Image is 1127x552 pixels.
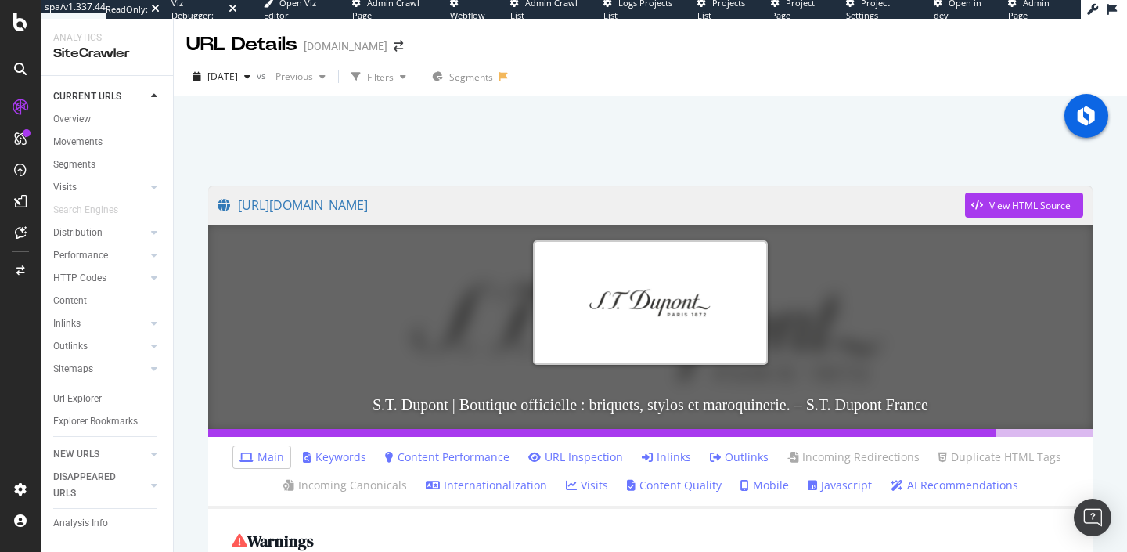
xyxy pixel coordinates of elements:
[53,202,118,218] div: Search Engines
[53,270,106,287] div: HTTP Codes
[53,88,146,105] a: CURRENT URLS
[808,478,872,493] a: Javascript
[106,3,148,16] div: ReadOnly:
[53,293,162,309] a: Content
[53,134,103,150] div: Movements
[53,134,162,150] a: Movements
[53,413,162,430] a: Explorer Bookmarks
[53,225,103,241] div: Distribution
[53,391,102,407] div: Url Explorer
[938,449,1061,465] a: Duplicate HTML Tags
[53,179,77,196] div: Visits
[53,31,160,45] div: Analytics
[53,316,146,332] a: Inlinks
[269,64,332,89] button: Previous
[53,111,91,128] div: Overview
[53,225,146,241] a: Distribution
[186,31,297,58] div: URL Details
[1074,499,1111,536] div: Open Intercom Messenger
[218,186,965,225] a: [URL][DOMAIN_NAME]
[53,157,95,173] div: Segments
[642,449,691,465] a: Inlinks
[965,193,1083,218] button: View HTML Source
[53,469,132,502] div: DISAPPEARED URLS
[533,240,768,365] img: S.T. Dupont | Boutique officielle : briquets, stylos et maroquinerie. – S.T. Dupont France
[53,338,146,355] a: Outlinks
[53,469,146,502] a: DISAPPEARED URLS
[53,247,146,264] a: Performance
[232,532,1069,550] h2: Warnings
[627,478,722,493] a: Content Quality
[303,449,366,465] a: Keywords
[53,88,121,105] div: CURRENT URLS
[239,449,284,465] a: Main
[449,70,493,84] span: Segments
[345,64,412,89] button: Filters
[53,111,162,128] a: Overview
[394,41,403,52] div: arrow-right-arrow-left
[208,381,1093,429] h3: S.T. Dupont | Boutique officielle : briquets, stylos et maroquinerie. – S.T. Dupont France
[53,515,108,532] div: Analysis Info
[528,449,623,465] a: URL Inspection
[53,446,146,463] a: NEW URLS
[385,449,509,465] a: Content Performance
[53,202,134,218] a: Search Engines
[53,361,146,377] a: Sitemaps
[450,9,485,21] span: Webflow
[53,179,146,196] a: Visits
[787,449,920,465] a: Incoming Redirections
[257,69,269,82] span: vs
[53,446,99,463] div: NEW URLS
[53,316,81,332] div: Inlinks
[53,270,146,287] a: HTTP Codes
[53,391,162,407] a: Url Explorer
[283,478,407,493] a: Incoming Canonicals
[367,70,394,84] div: Filters
[53,338,88,355] div: Outlinks
[891,478,1018,493] a: AI Recommendations
[566,478,608,493] a: Visits
[53,293,87,309] div: Content
[53,247,108,264] div: Performance
[53,361,93,377] div: Sitemaps
[53,45,160,63] div: SiteCrawler
[710,449,769,465] a: Outlinks
[186,64,257,89] button: [DATE]
[304,38,387,54] div: [DOMAIN_NAME]
[53,157,162,173] a: Segments
[53,413,138,430] div: Explorer Bookmarks
[53,515,162,532] a: Analysis Info
[207,70,238,83] span: 2025 Aug. 21st
[989,199,1071,212] div: View HTML Source
[269,70,313,83] span: Previous
[740,478,789,493] a: Mobile
[426,478,547,493] a: Internationalization
[426,64,499,89] button: Segments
